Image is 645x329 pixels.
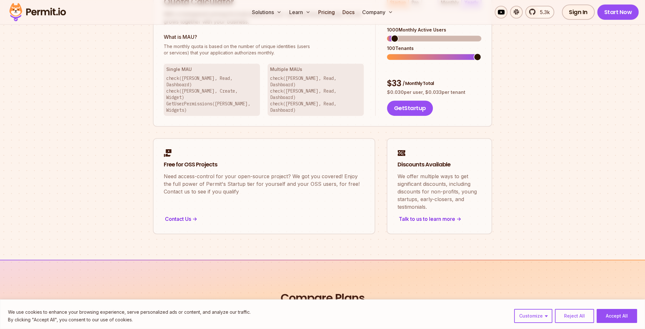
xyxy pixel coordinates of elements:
[387,89,481,95] p: $ 0.030 per user, $ 0.033 per tenant
[316,6,337,18] a: Pricing
[166,66,257,73] h3: Single MAU
[387,27,481,33] div: 1000 Monthly Active Users
[387,101,433,116] button: GetStartup
[164,161,364,169] h2: Free for OSS Projects
[166,75,257,113] p: check([PERSON_NAME], Read, Dashboard) check([PERSON_NAME], Create, Widget) GetUserPermissions([PE...
[398,172,481,211] p: We offer multiple ways to get significant discounts, including discounts for non-profits, young s...
[387,45,481,52] div: 100 Tenants
[387,78,481,89] div: $ 33
[249,6,284,18] button: Solutions
[164,214,364,223] div: Contact Us
[387,138,492,234] a: Discounts AvailableWe offer multiple ways to get significant discounts, including discounts for n...
[340,6,357,18] a: Docs
[597,309,637,323] button: Accept All
[164,43,364,50] span: The monthly quota is based on the number of unique identities (users
[164,43,364,56] p: or services) that your application authorizes monthly.
[8,308,251,316] p: We use cookies to enhance your browsing experience, serve personalized ads or content, and analyz...
[456,215,461,223] span: ->
[597,4,639,20] a: Start Now
[281,290,365,306] h2: Compare Plans
[360,6,396,18] button: Company
[536,8,550,16] span: 5.3k
[287,6,313,18] button: Learn
[164,172,364,195] p: Need access-control for your open-source project? We got you covered! Enjoy the full power of Per...
[525,6,554,18] a: 5.3k
[270,66,361,73] h3: Multiple MAUs
[192,215,197,223] span: ->
[398,214,481,223] div: Talk to us to learn more
[403,80,434,87] span: / Monthly Total
[8,316,251,324] p: By clicking "Accept All", you consent to our use of cookies.
[514,309,552,323] button: Customize
[398,161,481,169] h2: Discounts Available
[270,75,361,113] p: check([PERSON_NAME], Read, Dashboard) check([PERSON_NAME], Read, Dashboard) check([PERSON_NAME], ...
[555,309,594,323] button: Reject All
[153,138,375,234] a: Free for OSS ProjectsNeed access-control for your open-source project? We got you covered! Enjoy ...
[562,4,595,20] a: Sign In
[6,1,69,23] img: Permit logo
[164,33,364,41] h3: What is MAU?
